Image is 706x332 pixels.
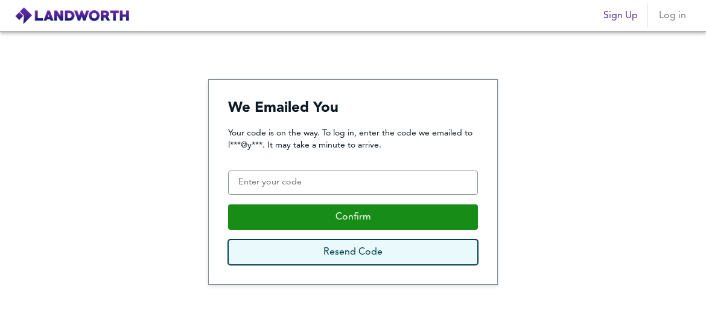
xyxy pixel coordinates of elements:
[228,204,478,230] button: Confirm
[599,4,643,28] button: Sign Up
[228,171,478,195] input: Enter your code
[653,4,692,28] button: Log in
[658,7,687,24] span: Log in
[603,7,638,24] span: Sign Up
[14,7,130,25] img: logo
[228,99,478,117] h4: We Emailed You
[228,127,478,151] p: Your code is on the way. To log in, enter the code we emailed to l***@y***. It may take a minute ...
[228,239,478,265] button: Resend Code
